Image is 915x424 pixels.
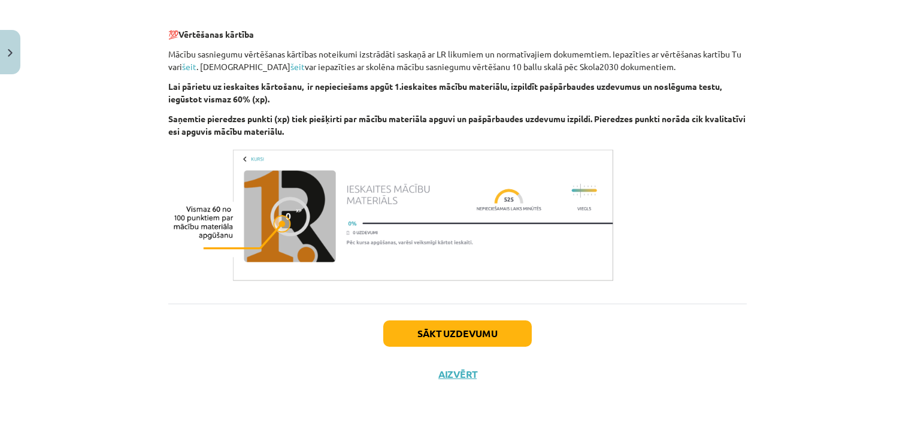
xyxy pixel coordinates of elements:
[168,48,747,73] p: Mācību sasniegumu vērtēšanas kārtības noteikumi izstrādāti saskaņā ar LR likumiem un normatīvajie...
[290,61,305,72] a: šeit
[182,61,196,72] a: šeit
[383,320,532,347] button: Sākt uzdevumu
[178,29,254,40] strong: Vērtēšanas kārtība
[168,28,747,41] p: 💯
[435,368,480,380] button: Aizvērt
[8,49,13,57] img: icon-close-lesson-0947bae3869378f0d4975bcd49f059093ad1ed9edebbc8119c70593378902aed.svg
[168,113,746,137] strong: Saņemtie pieredzes punkti (xp) tiek piešķirti par mācību materiāla apguvi un pašpārbaudes uzdevum...
[168,81,722,104] strong: Lai pārietu uz ieskaites kārtošanu, ir nepieciešams apgūt 1.ieskaites mācību materiālu, izpildīt ...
